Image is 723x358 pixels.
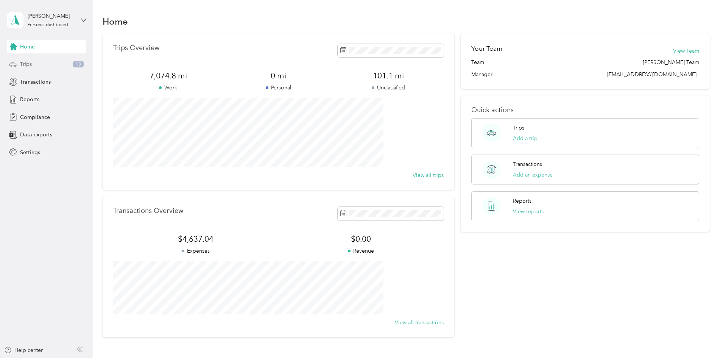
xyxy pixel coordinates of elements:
span: [EMAIL_ADDRESS][DOMAIN_NAME] [607,71,697,78]
div: [PERSON_NAME] [28,12,75,20]
span: 7,074.8 mi [113,70,223,81]
button: Add an expense [513,171,553,179]
p: Personal [223,84,333,92]
span: 101.1 mi [333,70,444,81]
p: Expenses [113,247,278,255]
p: Unclassified [333,84,444,92]
span: $4,637.04 [113,234,278,244]
p: Reports [513,197,531,205]
span: $0.00 [278,234,443,244]
iframe: Everlance-gr Chat Button Frame [681,316,723,358]
button: View Team [673,47,699,55]
span: Manager [471,70,492,78]
div: Personal dashboard [28,23,68,27]
button: View all trips [413,171,444,179]
h2: Your Team [471,44,502,53]
p: Work [113,84,223,92]
h1: Home [103,17,128,25]
p: Revenue [278,247,443,255]
p: Trips [513,124,524,132]
button: Help center [4,346,43,354]
span: Settings [20,149,40,156]
span: Trips [20,60,32,68]
p: Transactions [513,160,542,168]
button: View reports [513,208,544,216]
span: 13 [73,61,84,68]
span: Transactions [20,78,51,86]
button: Add a trip [513,134,538,142]
button: View all transactions [395,319,444,327]
span: Team [471,58,484,66]
span: Home [20,43,35,51]
p: Quick actions [471,106,699,114]
span: Compliance [20,113,50,121]
span: 0 mi [223,70,333,81]
span: [PERSON_NAME] Team [643,58,699,66]
span: Data exports [20,131,52,139]
span: Reports [20,95,39,103]
p: Trips Overview [113,44,159,52]
p: Transactions Overview [113,207,183,215]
